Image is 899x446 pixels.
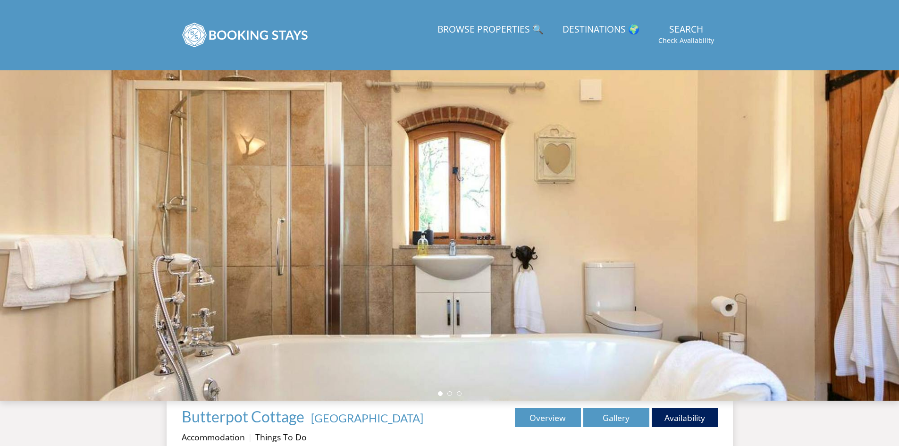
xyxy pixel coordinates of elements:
small: Check Availability [658,36,714,45]
a: Browse Properties 🔍 [434,19,547,41]
a: Gallery [583,408,649,427]
a: Overview [515,408,581,427]
span: - [307,411,423,425]
a: Butterpot Cottage [182,407,307,426]
a: SearchCheck Availability [655,19,718,50]
a: [GEOGRAPHIC_DATA] [311,411,423,425]
a: Things To Do [255,431,307,443]
a: Accommodation [182,431,245,443]
img: BookingStays [182,11,309,59]
span: Butterpot Cottage [182,407,304,426]
a: Destinations 🌍 [559,19,643,41]
a: Availability [652,408,718,427]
